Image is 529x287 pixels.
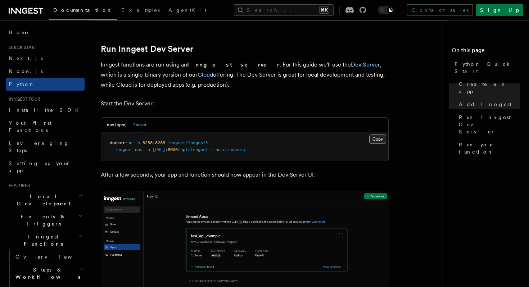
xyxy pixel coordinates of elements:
[101,60,389,90] p: Inngest functions are run using an . For this guide we'll use the , which is a single-binary vers...
[9,107,83,113] span: Install the SDK
[117,2,164,19] a: Examples
[101,99,389,109] p: Start the Dev Server:
[198,71,213,78] a: Cloud
[6,157,85,177] a: Setting up your app
[211,147,246,152] span: --no-discovery
[49,2,117,20] a: Documentation
[135,140,140,145] span: -p
[456,78,520,98] a: Create an app
[476,4,523,16] a: Sign Up
[6,230,85,250] button: Inngest Functions
[452,58,520,78] a: Python Quick Start
[452,46,520,58] h4: On this page
[121,7,160,13] span: Examples
[135,147,143,152] span: dev
[6,137,85,157] a: Leveraging Steps
[6,210,85,230] button: Events & Triggers
[369,135,386,144] button: Copy
[378,6,395,14] button: Toggle dark mode
[6,45,37,50] span: Quick start
[6,104,85,117] a: Install the SDK
[6,96,40,102] span: Inngest tour
[9,55,43,61] span: Next.js
[101,170,389,180] p: After a few seconds, your app and function should now appear in the Dev Server UI:
[456,111,520,138] a: Run Inngest Dev Server
[6,117,85,137] a: Your first Functions
[455,60,520,75] span: Python Quick Start
[459,141,520,155] span: Run your function
[13,250,85,263] a: Overview
[456,138,520,158] a: Run your function
[6,193,78,207] span: Local Development
[115,147,132,152] span: inngest
[145,147,150,152] span: -u
[407,4,473,16] a: Contact sales
[168,140,205,145] span: inngest/inngest
[9,29,29,36] span: Home
[456,98,520,111] a: Add Inngest
[13,263,85,283] button: Steps & Workflows
[164,2,211,19] a: AgentKit
[6,213,78,227] span: Events & Triggers
[9,140,69,153] span: Leveraging Steps
[6,190,85,210] button: Local Development
[110,140,125,145] span: docker
[6,26,85,39] a: Home
[13,266,80,281] span: Steps & Workflows
[178,147,208,152] span: /api/inngest
[9,120,51,133] span: Your first Functions
[53,7,113,13] span: Documentation
[9,68,43,74] span: Node.js
[459,81,520,95] span: Create an app
[107,118,127,132] button: npx (npm)
[6,233,78,247] span: Inngest Functions
[205,140,208,145] span: \
[153,147,168,152] span: [URL]:
[15,254,90,260] span: Overview
[9,160,71,173] span: Setting up your app
[6,65,85,78] a: Node.js
[351,61,380,68] a: Dev Server
[101,44,193,54] a: Run Inngest Dev Server
[155,140,165,145] span: 8288
[6,78,85,91] a: Python
[187,61,280,68] strong: Inngest server
[168,7,207,13] span: AgentKit
[6,52,85,65] a: Next.js
[9,81,35,87] span: Python
[319,6,329,14] kbd: ⌘K
[168,147,178,152] span: 8000
[153,140,155,145] span: :
[143,140,153,145] span: 8288
[234,4,334,16] button: Search...⌘K
[125,140,132,145] span: run
[132,118,146,132] button: Docker
[459,101,511,108] span: Add Inngest
[459,114,520,135] span: Run Inngest Dev Server
[6,183,30,188] span: Features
